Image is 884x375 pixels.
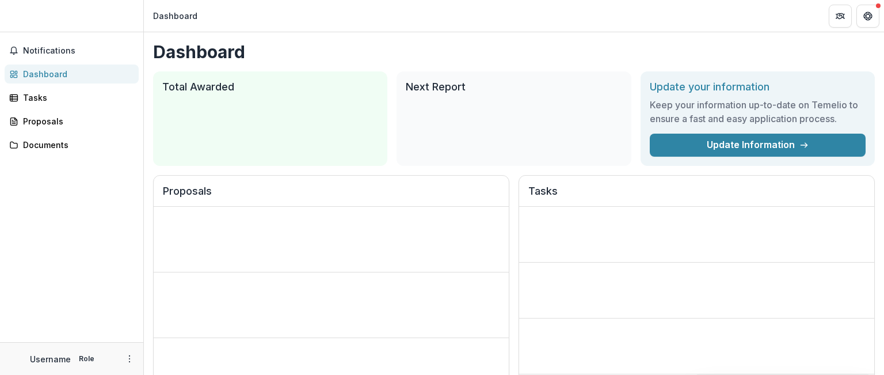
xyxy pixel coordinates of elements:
[5,65,139,84] a: Dashboard
[5,88,139,107] a: Tasks
[123,352,136,366] button: More
[650,134,866,157] a: Update Information
[75,354,98,364] p: Role
[23,68,129,80] div: Dashboard
[148,7,202,24] nav: breadcrumb
[162,81,378,93] h2: Total Awarded
[23,139,129,151] div: Documents
[829,5,852,28] button: Partners
[5,41,139,60] button: Notifications
[650,81,866,93] h2: Update your information
[153,10,197,22] div: Dashboard
[23,46,134,56] span: Notifications
[856,5,879,28] button: Get Help
[23,115,129,127] div: Proposals
[153,41,875,62] h1: Dashboard
[406,81,622,93] h2: Next Report
[528,185,865,207] h2: Tasks
[5,135,139,154] a: Documents
[163,185,500,207] h2: Proposals
[5,112,139,131] a: Proposals
[30,353,71,365] p: Username
[23,92,129,104] div: Tasks
[650,98,866,126] h3: Keep your information up-to-date on Temelio to ensure a fast and easy application process.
